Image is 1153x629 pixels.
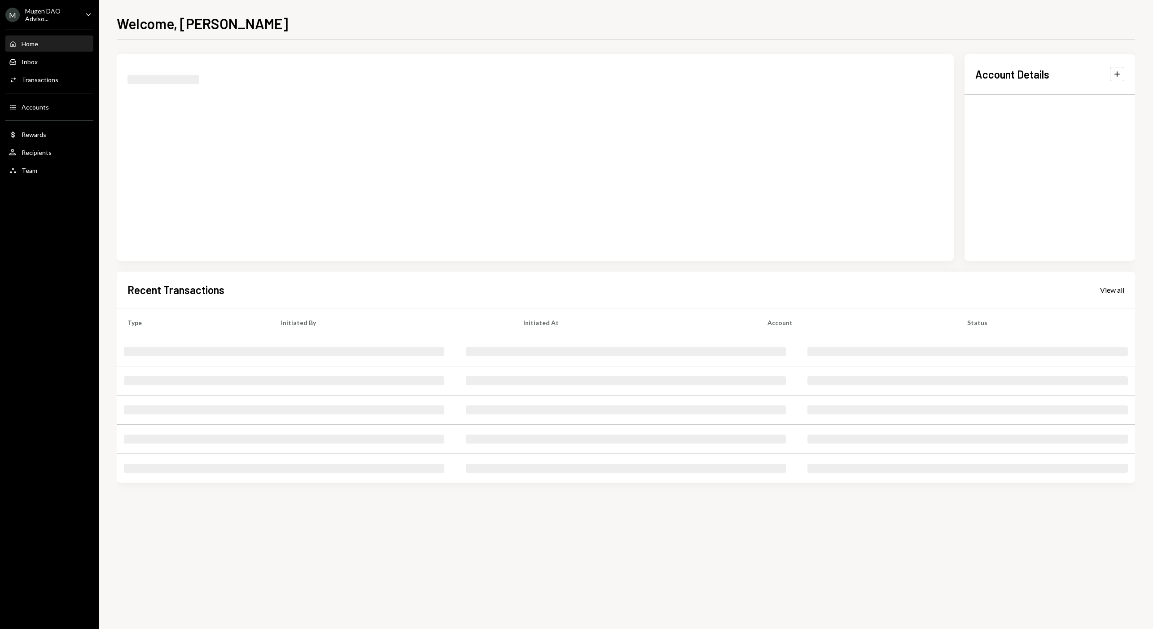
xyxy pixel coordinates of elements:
[22,58,38,66] div: Inbox
[5,162,93,178] a: Team
[117,308,270,337] th: Type
[956,308,1135,337] th: Status
[5,8,20,22] div: M
[22,76,58,84] div: Transactions
[22,40,38,48] div: Home
[22,167,37,174] div: Team
[1100,285,1124,295] a: View all
[22,103,49,111] div: Accounts
[5,71,93,88] a: Transactions
[25,7,78,22] div: Mugen DAO Adviso...
[975,67,1049,82] h2: Account Details
[22,149,52,156] div: Recipients
[757,308,956,337] th: Account
[5,144,93,160] a: Recipients
[22,131,46,138] div: Rewards
[5,35,93,52] a: Home
[117,14,288,32] h1: Welcome, [PERSON_NAME]
[5,53,93,70] a: Inbox
[5,126,93,142] a: Rewards
[513,308,757,337] th: Initiated At
[5,99,93,115] a: Accounts
[1100,286,1124,295] div: View all
[127,282,224,297] h2: Recent Transactions
[270,308,512,337] th: Initiated By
